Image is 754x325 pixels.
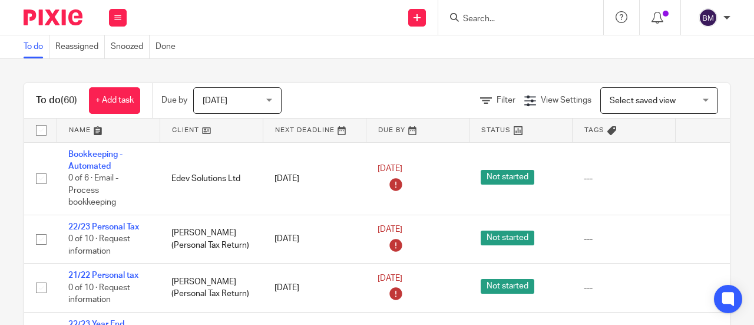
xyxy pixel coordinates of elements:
[68,284,130,304] span: 0 of 10 · Request information
[263,264,366,312] td: [DATE]
[378,165,402,173] span: [DATE]
[584,127,604,133] span: Tags
[203,97,227,105] span: [DATE]
[36,94,77,107] h1: To do
[378,226,402,234] span: [DATE]
[68,174,118,206] span: 0 of 6 · Email - Process bookkeeping
[481,279,534,294] span: Not started
[24,9,82,25] img: Pixie
[462,14,568,25] input: Search
[111,35,150,58] a: Snoozed
[263,215,366,263] td: [DATE]
[610,97,676,105] span: Select saved view
[160,215,263,263] td: [PERSON_NAME] (Personal Tax Return)
[160,142,263,215] td: Edev Solutions Ltd
[68,150,123,170] a: Bookkeeping - Automated
[584,282,663,294] div: ---
[584,173,663,185] div: ---
[89,87,140,114] a: + Add task
[481,170,534,185] span: Not started
[61,96,77,105] span: (60)
[68,271,138,280] a: 21/22 Personal tax
[24,35,49,58] a: To do
[541,96,591,104] span: View Settings
[699,8,717,27] img: svg%3E
[161,94,187,106] p: Due by
[156,35,181,58] a: Done
[263,142,366,215] td: [DATE]
[378,274,402,283] span: [DATE]
[584,233,663,245] div: ---
[481,231,534,245] span: Not started
[68,223,139,231] a: 22/23 Personal Tax
[160,264,263,312] td: [PERSON_NAME] (Personal Tax Return)
[497,96,515,104] span: Filter
[55,35,105,58] a: Reassigned
[68,235,130,255] span: 0 of 10 · Request information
